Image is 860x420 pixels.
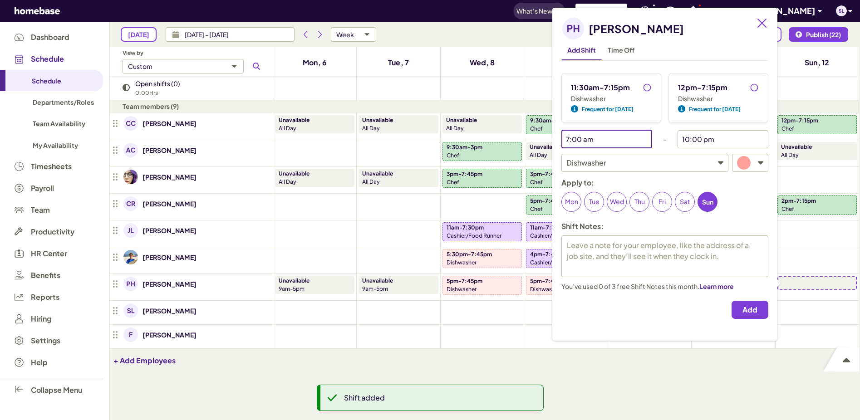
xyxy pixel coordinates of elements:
[699,282,734,291] button: Learn more
[589,21,684,36] h2: [PERSON_NAME]
[123,115,139,132] a: avatar
[561,130,639,148] input: --:-- --
[135,89,180,97] p: 0.00 Hrs
[362,170,393,178] p: Unavailable
[514,3,565,19] button: What's New 5
[279,277,310,285] p: Unavailable
[143,145,197,156] a: [PERSON_NAME]
[143,305,197,316] a: [PERSON_NAME]
[31,206,50,214] span: Team
[530,197,566,205] p: 5pm-7:45pm
[530,224,567,232] p: 11am-7:30pm
[562,18,584,39] img: avatar
[585,197,604,206] p: Tue
[279,285,347,293] p: 9am-5pm
[754,15,770,31] button: Close
[123,303,138,318] img: avatar
[303,57,327,68] h4: Mon, 6
[143,252,197,263] a: [PERSON_NAME]
[630,197,649,206] p: Thu
[31,385,82,395] span: Collapse Menu
[123,49,264,57] p: View by
[530,259,585,267] p: Cashier/Food Runner
[362,285,431,293] p: 9am-5pm
[447,151,459,160] p: Chef
[123,249,139,265] a: avatar
[530,170,566,178] p: 3pm-7:45pm
[31,33,69,41] span: Dashboard
[128,63,152,70] div: Custom
[31,162,72,171] span: Timesheets
[550,55,582,70] a: Thu, 9
[675,197,694,206] p: Sat
[571,94,643,103] p: Dishwasher
[279,116,310,124] p: Unavailable
[249,59,264,73] button: Search
[362,178,431,186] p: all day
[143,198,197,209] a: [PERSON_NAME]
[446,116,477,124] p: Unavailable
[123,277,138,291] img: avatar
[805,57,829,68] h4: Sun, 12
[31,184,54,192] span: Payroll
[447,285,477,293] p: Dishwasher
[123,170,138,184] img: avatar
[121,27,157,42] button: [DATE]
[742,305,757,314] span: Add
[31,271,60,279] span: Benefits
[31,337,60,345] span: Settings
[297,55,332,70] a: Mon, 6
[447,178,459,186] p: Chef
[123,143,138,157] img: avatar
[128,31,149,39] span: [DATE]
[464,55,501,70] a: Wed, 8
[678,94,750,103] p: Dishwasher
[678,83,750,92] p: 12pm-7:15pm
[279,178,347,186] p: all day
[663,130,667,148] div: -
[571,83,643,92] p: 11:30am-7:15pm
[123,101,271,112] p: Team members (9)
[32,77,61,85] span: Schedule
[639,5,650,16] img: svg+xml;base64,PHN2ZyB4bWxucz0iaHR0cDovL3d3dy53My5vcmcvMjAwMC9zdmciIHdpZHRoPSIyNCIgaGVpZ2h0PSIyNC...
[123,250,138,264] img: avatar
[388,57,409,68] h4: Tue, 7
[15,7,60,15] svg: Homebase Logo
[344,392,385,403] p: Shift added
[789,27,848,42] button: Publish (22)
[530,205,543,213] p: Chef
[362,277,393,285] p: Unavailable
[530,178,543,186] p: Chef
[530,151,598,159] p: all day
[123,223,138,238] img: avatar
[123,222,139,239] a: avatar
[689,105,741,113] span: Frequent for [DATE]
[530,125,543,133] p: Chef
[336,31,354,39] div: Week
[31,293,59,301] span: Reports
[123,196,138,211] img: avatar
[561,281,699,292] p: You’ve used 0 of 3 free Shift Notes this month.
[607,197,626,206] p: Wed
[31,249,67,258] span: HR Center
[123,116,138,131] img: avatar
[781,143,812,151] p: Unavailable
[781,125,794,133] p: Chef
[698,196,717,207] p: Sun
[447,143,482,151] p: 9:30am-3pm
[31,55,64,63] span: Schedule
[143,118,197,129] a: [PERSON_NAME]
[33,98,94,106] span: Departments/Roles
[608,46,634,54] span: Time Off
[530,277,566,285] p: 5pm-7:45pm
[123,195,139,212] a: avatar
[806,31,841,39] span: Publish (22)
[530,143,560,151] p: Unavailable
[143,278,197,289] a: [PERSON_NAME]
[446,124,515,132] p: all day
[447,232,501,240] p: Cashier/Food Runner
